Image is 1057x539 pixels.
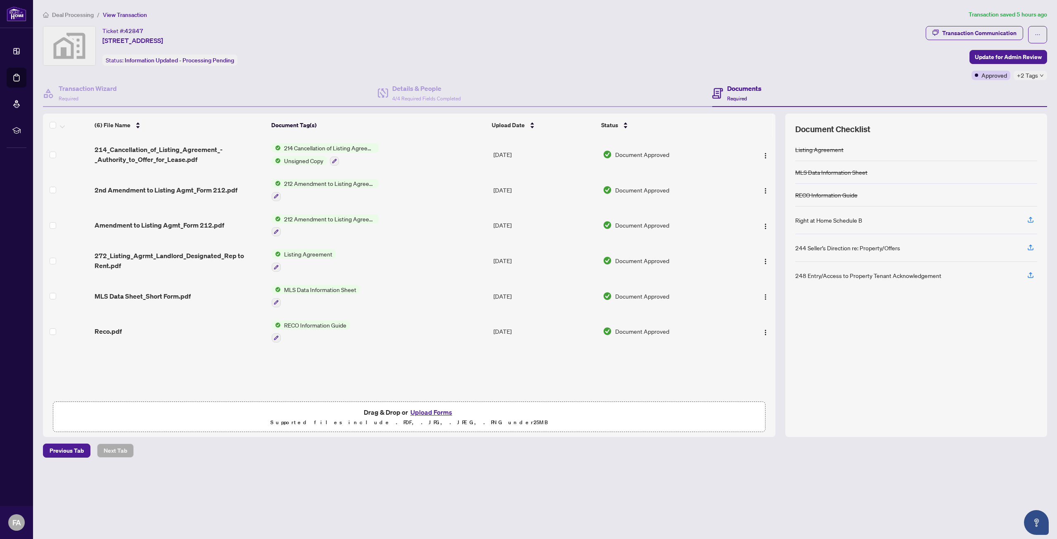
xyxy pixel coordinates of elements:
span: Document Approved [615,221,669,230]
span: 2nd Amendment to Listing Agmt_Form 212.pdf [95,185,237,195]
span: 4/4 Required Fields Completed [392,95,461,102]
span: [STREET_ADDRESS] [102,36,163,45]
span: 214 Cancellation of Listing Agreement - Authority to Offer for Lease [281,143,379,152]
span: ellipsis [1035,32,1040,38]
td: [DATE] [490,243,600,278]
button: Update for Admin Review [969,50,1047,64]
button: Status Icon212 Amendment to Listing Agreement - Authority to Offer for Lease Price Change/Extensi... [272,179,379,201]
button: Logo [759,290,772,303]
td: [DATE] [490,314,600,349]
span: +2 Tags [1017,71,1038,80]
span: View Transaction [103,11,147,19]
span: Document Approved [615,256,669,265]
div: MLS Data Information Sheet [795,168,867,177]
th: Status [598,114,735,137]
span: Drag & Drop orUpload FormsSupported files include .PDF, .JPG, .JPEG, .PNG under25MB [53,402,765,432]
span: 42847 [125,27,143,35]
img: Logo [762,188,769,194]
img: svg%3e [43,26,95,65]
div: Listing Agreement [795,145,844,154]
button: Logo [759,254,772,267]
img: Document Status [603,256,612,265]
div: Transaction Communication [942,26,1017,40]
span: Information Updated - Processing Pending [125,57,234,64]
img: Logo [762,223,769,230]
button: Status IconRECO Information Guide [272,321,350,343]
span: Document Approved [615,327,669,336]
span: MLS Data Information Sheet [281,285,360,294]
span: Document Approved [615,150,669,159]
th: (6) File Name [91,114,268,137]
img: Logo [762,152,769,159]
h4: Details & People [392,83,461,93]
td: [DATE] [490,137,600,172]
span: 212 Amendment to Listing Agreement - Authority to Offer for Lease Price Change/Extension/Amendmen... [281,214,379,223]
button: Upload Forms [408,407,455,418]
span: Required [727,95,747,102]
button: Logo [759,183,772,197]
span: 214_Cancellation_of_Listing_Agreement_-_Authority_to_Offer_for_Lease.pdf [95,145,265,164]
button: Status IconListing Agreement [272,249,336,272]
span: down [1040,74,1044,78]
span: Document Approved [615,185,669,195]
span: Approved [981,71,1007,80]
span: RECO Information Guide [281,321,350,330]
span: Previous Tab [50,444,84,457]
td: [DATE] [490,278,600,314]
span: 272_Listing_Agrmt_Landlord_Designated_Rep to Rent.pdf [95,251,265,271]
div: 248 Entry/Access to Property Tenant Acknowledgement [795,271,941,280]
button: Logo [759,218,772,232]
div: 244 Seller’s Direction re: Property/Offers [795,243,900,252]
span: 212 Amendment to Listing Agreement - Authority to Offer for Lease Price Change/Extension/Amendmen... [281,179,379,188]
span: Status [601,121,618,130]
img: Status Icon [272,249,281,259]
img: logo [7,6,26,21]
article: Transaction saved 5 hours ago [969,10,1047,19]
span: Required [59,95,78,102]
h4: Transaction Wizard [59,83,117,93]
img: Status Icon [272,179,281,188]
div: Ticket #: [102,26,143,36]
span: Document Checklist [795,123,870,135]
span: Deal Processing [52,11,94,19]
button: Logo [759,148,772,161]
img: Logo [762,294,769,300]
div: Right at Home Schedule B [795,216,862,225]
h4: Documents [727,83,761,93]
span: Unsigned Copy [281,156,327,165]
span: Listing Agreement [281,249,336,259]
img: Document Status [603,221,612,230]
button: Logo [759,325,772,338]
img: Logo [762,329,769,336]
span: Reco.pdf [95,326,122,336]
img: Logo [762,258,769,265]
img: Document Status [603,292,612,301]
span: MLS Data Sheet_Short Form.pdf [95,291,191,301]
li: / [97,10,100,19]
button: Status Icon212 Amendment to Listing Agreement - Authority to Offer for Lease Price Change/Extensi... [272,214,379,237]
img: Document Status [603,185,612,195]
img: Status Icon [272,156,281,165]
div: Status: [102,55,237,66]
img: Status Icon [272,143,281,152]
img: Status Icon [272,214,281,223]
span: Amendment to Listing Agmt_Form 212.pdf [95,220,224,230]
span: (6) File Name [95,121,130,130]
button: Next Tab [97,444,134,458]
button: Status IconMLS Data Information Sheet [272,285,360,307]
button: Transaction Communication [926,26,1023,40]
span: Drag & Drop or [364,407,455,418]
span: Update for Admin Review [975,50,1042,64]
img: Document Status [603,327,612,336]
img: Document Status [603,150,612,159]
span: Document Approved [615,292,669,301]
p: Supported files include .PDF, .JPG, .JPEG, .PNG under 25 MB [58,418,760,427]
img: Status Icon [272,285,281,294]
td: [DATE] [490,208,600,243]
button: Previous Tab [43,444,90,458]
td: [DATE] [490,172,600,208]
span: Upload Date [492,121,525,130]
th: Document Tag(s) [268,114,489,137]
span: FA [12,517,21,528]
img: Status Icon [272,321,281,330]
